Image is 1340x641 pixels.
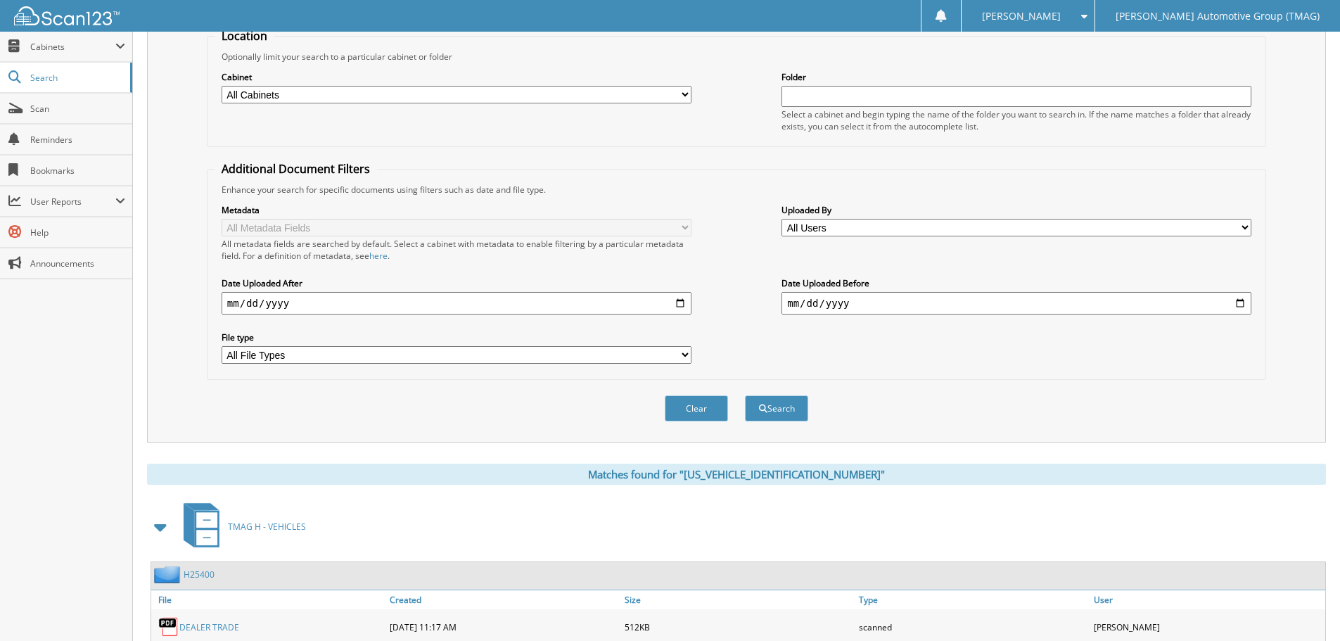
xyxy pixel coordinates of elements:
[621,613,856,641] div: 512KB
[1090,613,1325,641] div: [PERSON_NAME]
[745,395,808,421] button: Search
[1116,12,1320,20] span: [PERSON_NAME] Automotive Group (TMAG)
[386,613,621,641] div: [DATE] 11:17 AM
[781,292,1251,315] input: end
[30,103,125,115] span: Scan
[386,590,621,609] a: Created
[30,165,125,177] span: Bookmarks
[158,616,179,637] img: PDF.png
[222,71,691,83] label: Cabinet
[30,227,125,239] span: Help
[1090,590,1325,609] a: User
[147,464,1326,485] div: Matches found for "[US_VEHICLE_IDENTIFICATION_NUMBER]"
[215,28,274,44] legend: Location
[369,250,388,262] a: here
[222,238,691,262] div: All metadata fields are searched by default. Select a cabinet with metadata to enable filtering b...
[781,71,1251,83] label: Folder
[228,521,306,533] span: TMAG H - VEHICLES
[222,204,691,216] label: Metadata
[215,161,377,177] legend: Additional Document Filters
[154,566,184,583] img: folder2.png
[30,41,115,53] span: Cabinets
[1270,573,1340,641] iframe: Chat Widget
[30,72,123,84] span: Search
[781,108,1251,132] div: Select a cabinet and begin typing the name of the folder you want to search in. If the name match...
[621,590,856,609] a: Size
[175,499,306,554] a: TMAG H - VEHICLES
[982,12,1061,20] span: [PERSON_NAME]
[222,292,691,315] input: start
[222,277,691,289] label: Date Uploaded After
[855,613,1090,641] div: scanned
[215,184,1258,196] div: Enhance your search for specific documents using filters such as date and file type.
[184,569,215,580] a: H25400
[179,621,239,633] a: DEALER TRADE
[222,331,691,343] label: File type
[30,134,125,146] span: Reminders
[665,395,728,421] button: Clear
[781,204,1251,216] label: Uploaded By
[215,51,1258,63] div: Optionally limit your search to a particular cabinet or folder
[14,6,120,25] img: scan123-logo-white.svg
[151,590,386,609] a: File
[781,277,1251,289] label: Date Uploaded Before
[30,258,125,269] span: Announcements
[30,196,115,208] span: User Reports
[855,590,1090,609] a: Type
